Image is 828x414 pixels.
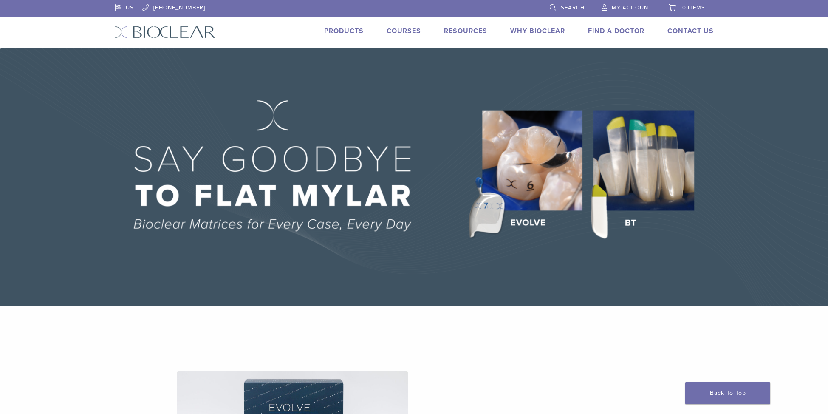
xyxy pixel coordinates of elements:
[387,27,421,35] a: Courses
[561,4,585,11] span: Search
[667,27,714,35] a: Contact Us
[444,27,487,35] a: Resources
[682,4,705,11] span: 0 items
[510,27,565,35] a: Why Bioclear
[324,27,364,35] a: Products
[115,26,215,38] img: Bioclear
[685,382,770,404] a: Back To Top
[588,27,644,35] a: Find A Doctor
[612,4,652,11] span: My Account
